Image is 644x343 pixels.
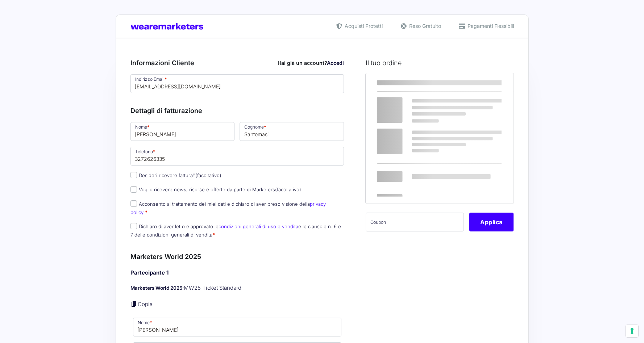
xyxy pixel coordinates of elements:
button: Applica [469,213,514,231]
input: Indirizzo Email * [130,74,344,93]
h3: Informazioni Cliente [130,58,344,68]
th: Totale [366,145,451,203]
span: Acquisti Protetti [343,22,383,30]
span: (facoltativo) [275,187,301,192]
input: Telefono * [130,147,344,166]
th: Subtotale [366,122,451,145]
label: Acconsento al trattamento dei miei dati e dichiaro di aver preso visione della [130,201,326,215]
input: Desideri ricevere fattura?(facoltativo) [130,172,137,178]
input: Voglio ricevere news, risorse e offerte da parte di Marketers(facoltativo) [130,186,137,193]
label: Voglio ricevere news, risorse e offerte da parte di Marketers [130,187,301,192]
span: Pagamenti Flessibili [466,22,514,30]
td: Marketers World 2025 - MW25 Ticket Standard [366,92,451,122]
label: Dichiaro di aver letto e approvato le e le clausole n. 6 e 7 delle condizioni generali di vendita [130,223,341,238]
a: Accedi [327,60,344,66]
input: Acconsento al trattamento dei miei dati e dichiaro di aver preso visione dellaprivacy policy [130,200,137,207]
h3: Marketers World 2025 [130,252,344,262]
a: condizioni generali di uso e vendita [219,223,298,229]
span: (facoltativo) [195,172,221,178]
input: Nome * [130,122,235,141]
th: Subtotale [451,73,514,92]
h4: Partecipante 1 [130,269,344,277]
input: Coupon [366,213,464,231]
th: Prodotto [366,73,451,92]
a: Copia i dettagli dell'acquirente [130,300,138,308]
button: Le tue preferenze relative al consenso per le tecnologie di tracciamento [626,325,638,337]
div: Hai già un account? [278,59,344,67]
strong: Marketers World 2025: [130,285,184,291]
h3: Il tuo ordine [366,58,514,68]
p: MW25 Ticket Standard [130,284,344,292]
span: Reso Gratuito [407,22,441,30]
h3: Dettagli di fatturazione [130,106,344,116]
input: Dichiaro di aver letto e approvato lecondizioni generali di uso e venditae le clausole n. 6 e 7 d... [130,223,137,229]
label: Desideri ricevere fattura? [130,172,221,178]
input: Cognome * [240,122,344,141]
iframe: Customerly Messenger Launcher [6,315,28,336]
a: Copia [138,301,153,308]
